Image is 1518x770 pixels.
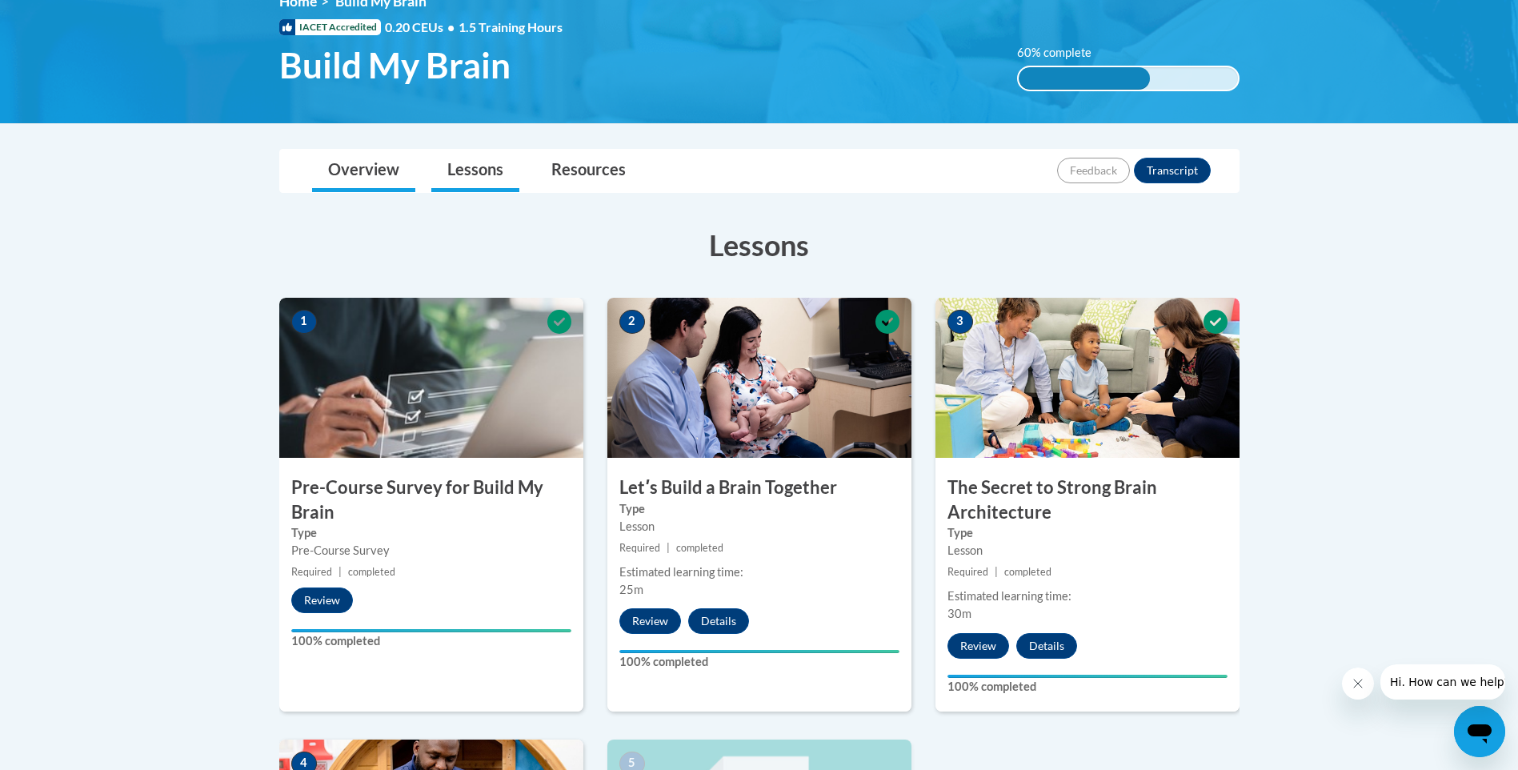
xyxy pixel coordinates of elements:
[619,310,645,334] span: 2
[947,524,1228,542] label: Type
[1380,664,1505,700] iframe: Message from company
[291,588,353,613] button: Review
[1342,668,1374,700] iframe: Close message
[676,542,723,554] span: completed
[619,653,899,671] label: 100% completed
[935,475,1240,525] h3: The Secret to Strong Brain Architecture
[338,566,342,578] span: |
[1019,67,1150,90] div: 60% complete
[1004,566,1051,578] span: completed
[947,566,988,578] span: Required
[607,475,911,500] h3: Letʹs Build a Brain Together
[459,19,563,34] span: 1.5 Training Hours
[947,310,973,334] span: 3
[447,19,455,34] span: •
[995,566,998,578] span: |
[279,475,583,525] h3: Pre-Course Survey for Build My Brain
[279,225,1240,265] h3: Lessons
[385,18,459,36] span: 0.20 CEUs
[619,608,681,634] button: Review
[619,542,660,554] span: Required
[935,298,1240,458] img: Course Image
[279,298,583,458] img: Course Image
[431,150,519,192] a: Lessons
[619,583,643,596] span: 25m
[607,298,911,458] img: Course Image
[279,44,511,86] span: Build My Brain
[535,150,642,192] a: Resources
[947,675,1228,678] div: Your progress
[1454,706,1505,757] iframe: Button to launch messaging window
[10,11,130,24] span: Hi. How can we help?
[947,542,1228,559] div: Lesson
[291,524,571,542] label: Type
[291,629,571,632] div: Your progress
[291,542,571,559] div: Pre-Course Survey
[279,19,381,35] span: IACET Accredited
[947,633,1009,659] button: Review
[1134,158,1211,183] button: Transcript
[1017,44,1109,62] label: 60% complete
[291,566,332,578] span: Required
[619,650,899,653] div: Your progress
[947,588,1228,605] div: Estimated learning time:
[667,542,670,554] span: |
[291,310,317,334] span: 1
[312,150,415,192] a: Overview
[348,566,395,578] span: completed
[947,678,1228,696] label: 100% completed
[619,500,899,518] label: Type
[947,607,971,620] span: 30m
[688,608,749,634] button: Details
[1057,158,1130,183] button: Feedback
[619,518,899,535] div: Lesson
[1016,633,1077,659] button: Details
[291,632,571,650] label: 100% completed
[619,563,899,581] div: Estimated learning time:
